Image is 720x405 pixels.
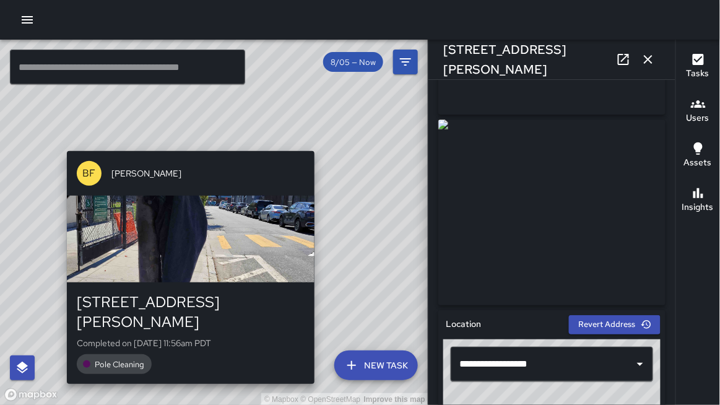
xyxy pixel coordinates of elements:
h6: Assets [684,156,712,170]
h6: [STREET_ADDRESS][PERSON_NAME] [443,40,611,79]
span: 8/05 — Now [323,57,383,67]
button: Open [631,355,649,373]
button: New Task [334,351,418,380]
button: Filters [393,50,418,74]
p: BF [82,166,95,181]
button: Revert Address [569,315,661,334]
button: Assets [676,134,720,178]
h6: Users [687,111,709,125]
button: Insights [676,178,720,223]
button: BF[PERSON_NAME][STREET_ADDRESS][PERSON_NAME]Completed on [DATE] 11:56am PDTPole Cleaning [67,151,314,384]
span: Pole Cleaning [87,359,152,370]
p: Completed on [DATE] 11:56am PDT [77,337,305,349]
button: Users [676,89,720,134]
h6: Insights [682,201,714,214]
span: [PERSON_NAME] [111,167,305,180]
div: [STREET_ADDRESS][PERSON_NAME] [77,292,305,332]
h6: Tasks [687,67,709,81]
h6: Location [446,318,481,331]
img: request_images%2F19db8e80-72e2-11f0-afb2-59ec929d15f4 [438,120,666,305]
button: Tasks [676,45,720,89]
